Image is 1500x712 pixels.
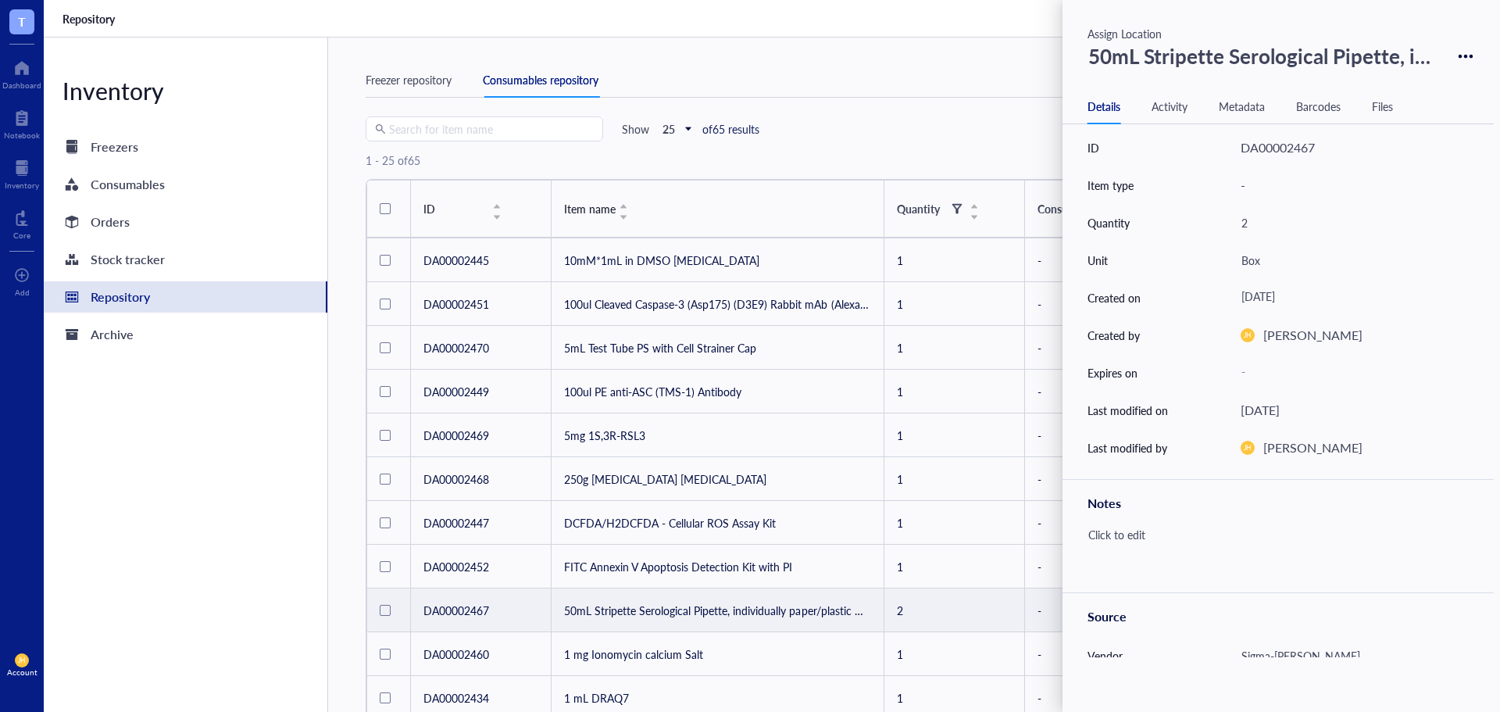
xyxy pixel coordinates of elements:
[1025,632,1212,676] td: -
[1087,177,1134,194] div: Item type
[44,281,327,313] a: Repository
[411,632,552,676] td: DA00002460
[411,326,552,370] td: DA00002470
[1152,98,1187,115] div: Activity
[1241,400,1280,420] div: [DATE]
[2,81,41,90] div: Dashboard
[4,106,40,140] a: Notebook
[366,71,452,88] div: Freezer repository
[552,413,884,457] td: 5mg 1S,3R-RSL3
[1025,326,1212,370] td: -
[1219,98,1265,115] div: Metadata
[411,501,552,545] td: DA00002447
[1087,25,1481,42] div: Assign Location
[91,211,130,233] div: Orders
[18,12,26,31] span: T
[411,457,552,501] td: DA00002468
[1087,492,1469,514] div: Notes
[552,181,884,238] th: Item name
[1087,139,1099,156] div: ID
[91,136,138,158] div: Freezers
[44,244,327,275] a: Stock tracker
[411,238,552,282] td: DA00002445
[18,657,26,664] span: JH
[4,131,40,140] div: Notebook
[1081,524,1462,580] div: Click to edit
[423,200,489,217] div: ID
[884,282,1025,326] td: 1
[91,286,150,308] div: Repository
[552,370,884,413] td: 100ul PE anti-ASC (TMS-1) Antibody
[884,238,1025,282] td: 1
[44,206,327,238] a: Orders
[1296,98,1341,115] div: Barcodes
[1025,238,1212,282] td: -
[702,122,759,136] div: of 65 results
[552,282,884,326] td: 100ul Cleaved Caspase-3 (Asp175) (D3E9) Rabbit mAb (Alexa Fluor 647 Conjugate)
[1234,206,1462,239] div: 2
[552,238,884,282] td: 10mM*1mL in DMSO [MEDICAL_DATA]
[884,326,1025,370] td: 1
[44,75,327,106] div: Inventory
[552,501,884,545] td: DCFDA/H2DCFDA - Cellular ROS Assay Kit
[5,156,39,190] a: Inventory
[1025,501,1212,545] td: -
[2,55,41,90] a: Dashboard
[13,206,30,240] a: Core
[1025,589,1212,632] td: -
[1087,647,1123,664] div: Vendor
[1263,325,1362,345] div: [PERSON_NAME]
[1241,175,1245,195] div: -
[1025,370,1212,413] td: -
[15,288,30,297] div: Add
[1234,359,1462,387] div: -
[1241,138,1315,158] div: DA00002467
[1244,331,1252,339] span: JH
[13,231,30,240] div: Core
[44,169,327,200] a: Consumables
[483,71,598,88] div: Consumables repository
[552,545,884,589] td: FITC Annexin V Apoptosis Detection Kit with PI
[1087,98,1120,115] div: Details
[552,589,884,632] td: 50mL Stripette Serological Pipette, individually paper/plastic wrapped
[1087,606,1469,628] div: Source
[1087,439,1167,456] div: Last modified by
[1087,252,1108,269] div: Unit
[1025,457,1212,501] td: -
[1025,545,1212,589] td: -
[552,326,884,370] td: 5mL Test Tube PS with Cell Strainer Cap
[884,632,1025,676] td: 1
[366,153,420,167] div: 1 - 25 of 65
[884,457,1025,501] td: 1
[552,457,884,501] td: 250g [MEDICAL_DATA] [MEDICAL_DATA]
[552,632,884,676] td: 1 mg Ionomycin calcium Salt
[1234,284,1462,312] div: [DATE]
[1037,200,1120,217] div: Consumable type
[1263,438,1362,458] div: [PERSON_NAME]
[662,121,675,137] b: 25
[1081,36,1447,77] div: 50mL Stripette Serological Pipette, individually paper/plastic wrapped
[1087,364,1137,381] div: Expires on
[411,370,552,413] td: DA00002449
[884,370,1025,413] td: 1
[5,181,39,190] div: Inventory
[62,12,118,26] a: Repository
[1087,289,1141,306] div: Created on
[1234,639,1462,672] div: Sigma-[PERSON_NAME]
[411,282,552,326] td: DA00002451
[1087,327,1140,344] div: Created by
[884,545,1025,589] td: 1
[622,122,649,136] div: Show
[1087,214,1130,231] div: Quantity
[884,501,1025,545] td: 1
[44,131,327,163] a: Freezers
[1234,244,1462,277] div: Box
[91,174,165,195] div: Consumables
[411,545,552,589] td: DA00002452
[1244,444,1252,452] span: JH
[91,249,165,270] div: Stock tracker
[1025,282,1212,326] td: -
[1087,402,1168,419] div: Last modified on
[411,589,552,632] td: DA00002467
[91,324,134,345] div: Archive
